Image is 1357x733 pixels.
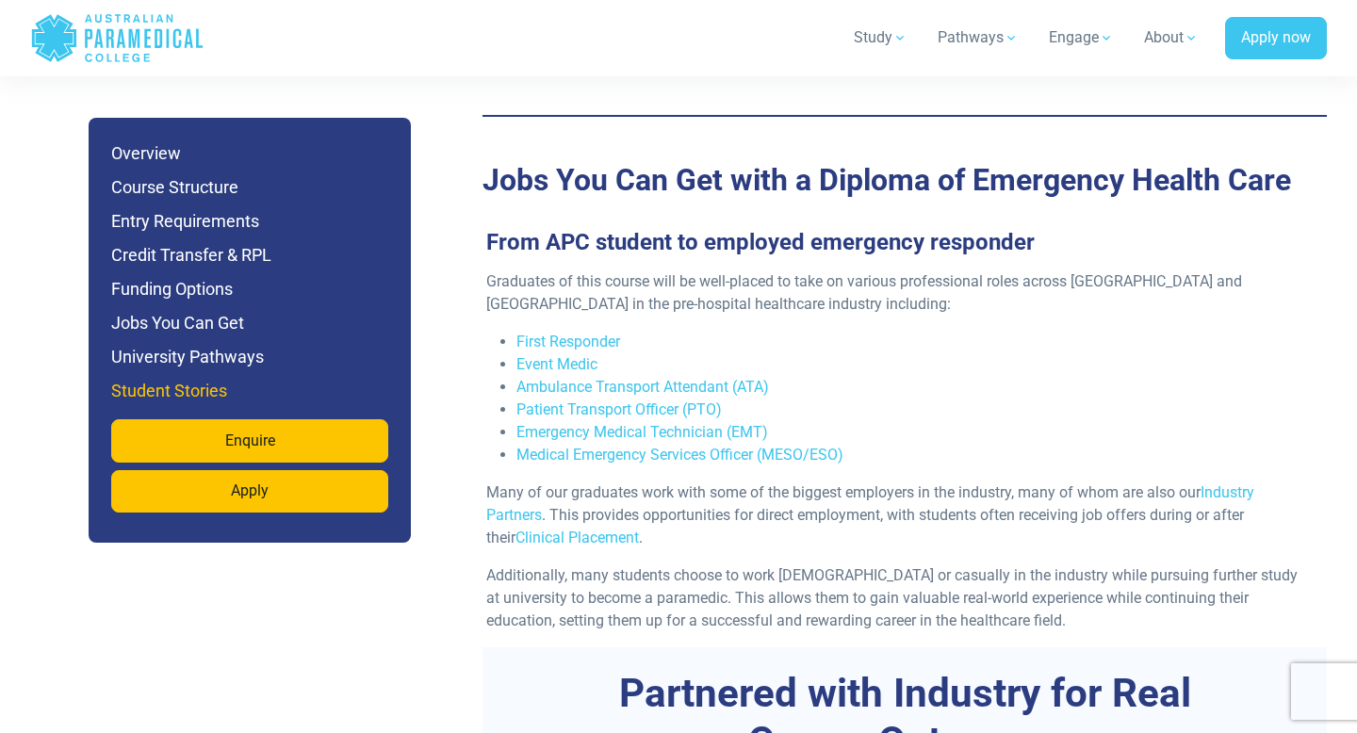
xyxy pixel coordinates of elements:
[482,162,1327,198] h2: Jobs You Can Get
[516,355,597,373] a: Event Medic
[516,378,769,396] a: Ambulance Transport Attendant (ATA)
[30,8,204,69] a: Australian Paramedical College
[475,229,1319,256] h3: From APC student to employed emergency responder
[1225,17,1327,60] a: Apply now
[926,11,1030,64] a: Pathways
[1038,11,1125,64] a: Engage
[842,11,919,64] a: Study
[516,446,843,464] a: Medical Emergency Services Officer (MESO/ESO)
[516,400,722,418] a: Patient Transport Officer (PTO)
[515,529,639,546] a: Clinical Placement
[486,564,1308,632] p: Additionally, many students choose to work [DEMOGRAPHIC_DATA] or casually in the industry while p...
[516,333,620,350] a: First Responder
[516,423,768,441] a: Emergency Medical Technician (EMT)
[1133,11,1210,64] a: About
[486,481,1308,549] p: Many of our graduates work with some of the biggest employers in the industry, many of whom are a...
[486,270,1308,316] p: Graduates of this course will be well-placed to take on various professional roles across [GEOGRA...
